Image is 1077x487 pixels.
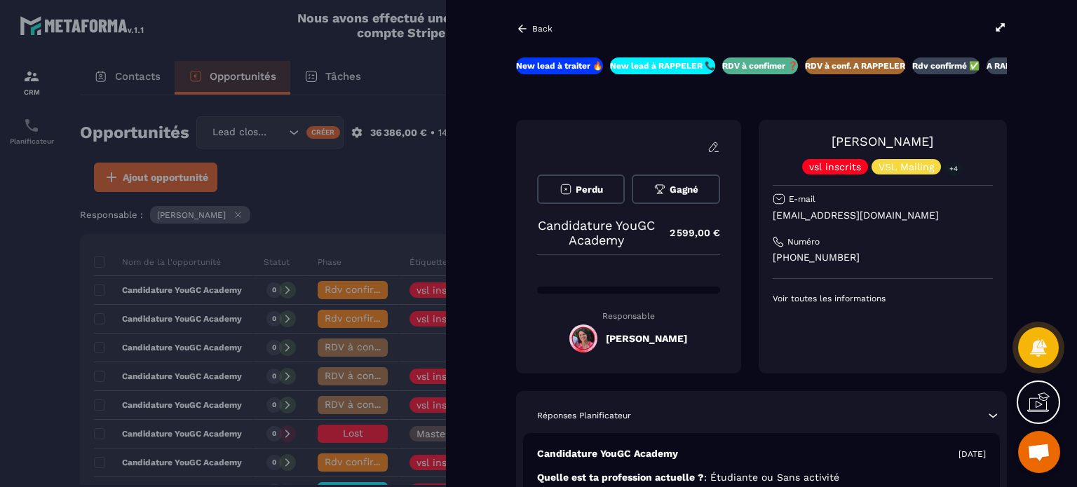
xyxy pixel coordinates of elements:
p: Quelle est ta profession actuelle ? [537,471,986,484]
button: Perdu [537,174,625,204]
p: VSL Mailing [879,162,934,172]
p: Réponses Planificateur [537,410,631,421]
p: +4 [944,161,963,176]
p: Responsable [537,311,720,321]
p: vsl inscrits [809,162,861,172]
p: Back [532,24,553,34]
p: E-mail [789,193,815,205]
p: RDV à confimer ❓ [722,60,798,71]
p: Candidature YouGC Academy [537,447,678,460]
span: : Étudiante ou Sans activité [704,472,839,483]
a: [PERSON_NAME] [832,134,933,149]
p: New lead à RAPPELER 📞 [610,60,715,71]
p: Rdv confirmé ✅ [912,60,980,71]
p: Candidature YouGC Academy [537,218,656,247]
p: Numéro [787,236,820,247]
p: New lead à traiter 🔥 [516,60,603,71]
p: [EMAIL_ADDRESS][DOMAIN_NAME] [773,209,993,222]
span: Perdu [576,184,603,195]
p: [DATE] [959,448,986,460]
div: Ouvrir le chat [1018,431,1060,473]
p: [PHONE_NUMBER] [773,251,993,264]
h5: [PERSON_NAME] [606,333,687,344]
p: RDV à conf. A RAPPELER [805,60,905,71]
p: Voir toutes les informations [773,293,993,304]
p: 2 599,00 € [656,219,720,247]
span: Gagné [670,184,698,195]
button: Gagné [632,174,719,204]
